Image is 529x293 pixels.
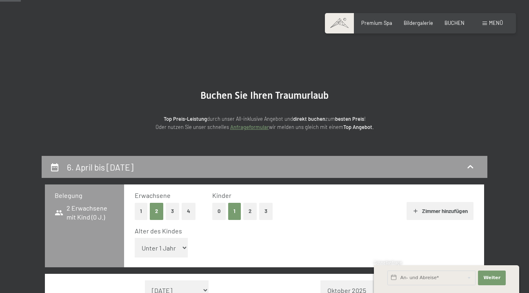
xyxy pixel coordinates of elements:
[483,275,500,281] span: Weiter
[293,115,325,122] strong: direkt buchen
[182,203,196,220] button: 4
[200,90,329,101] span: Buchen Sie Ihren Traumurlaub
[212,203,226,220] button: 0
[489,20,503,26] span: Menü
[259,203,273,220] button: 3
[164,115,207,122] strong: Top Preis-Leistung
[478,271,506,285] button: Weiter
[228,203,241,220] button: 1
[135,203,147,220] button: 1
[361,20,392,26] a: Premium Spa
[67,162,133,172] h2: 6. April bis [DATE]
[343,124,374,130] strong: Top Angebot.
[166,203,179,220] button: 3
[335,115,364,122] strong: besten Preis
[243,203,257,220] button: 2
[445,20,465,26] a: BUCHEN
[374,260,402,265] span: Schnellanfrage
[212,191,231,199] span: Kinder
[404,20,433,26] a: Bildergalerie
[101,115,428,131] p: durch unser All-inklusive Angebot und zum ! Oder nutzen Sie unser schnelles wir melden uns gleich...
[135,191,171,199] span: Erwachsene
[230,124,269,130] a: Anfrageformular
[55,204,114,222] span: 2 Erwachsene mit Kind (0 J.)
[135,226,467,235] div: Alter des Kindes
[55,191,114,200] h3: Belegung
[150,203,163,220] button: 2
[407,202,473,220] button: Zimmer hinzufügen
